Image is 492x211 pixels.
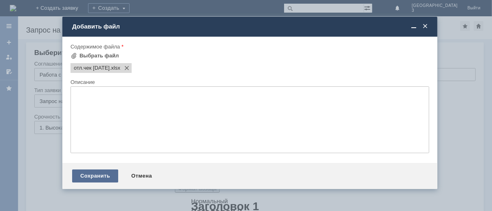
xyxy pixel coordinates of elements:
[72,23,429,30] div: Добавить файл
[410,23,418,30] span: Свернуть (Ctrl + M)
[421,23,429,30] span: Закрыть
[3,3,119,16] div: Здравствуйте.Удалите пожалуйста отложенные чеки.Спасибо.
[71,44,428,49] div: Содержимое файла
[71,79,428,85] div: Описание
[74,65,110,71] span: отл.чек 12.09.25.xlsx
[110,65,120,71] span: отл.чек 12.09.25.xlsx
[79,53,119,59] div: Выбрать файл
